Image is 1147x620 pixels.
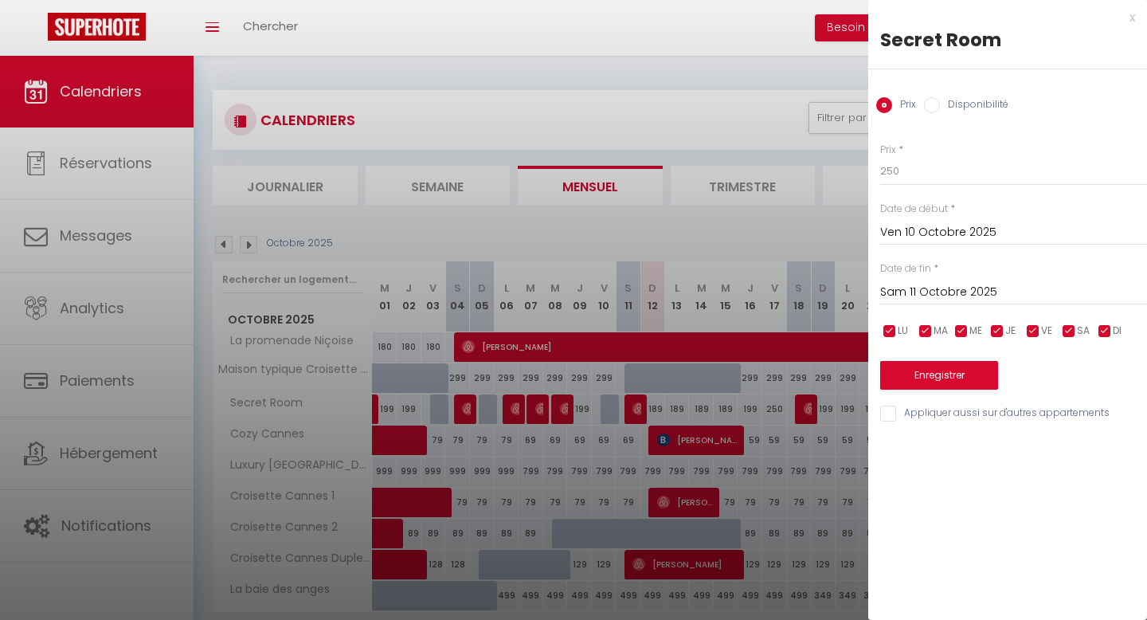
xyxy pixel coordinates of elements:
span: JE [1005,324,1016,339]
button: Enregistrer [880,361,998,390]
label: Date de fin [880,261,931,277]
span: DI [1113,324,1122,339]
span: ME [969,324,982,339]
label: Date de début [880,202,948,217]
label: Prix [892,97,916,115]
span: MA [934,324,948,339]
div: Secret Room [880,27,1135,53]
span: LU [898,324,908,339]
label: Prix [880,143,896,158]
span: SA [1077,324,1090,339]
label: Disponibilité [940,97,1008,115]
div: x [868,8,1135,27]
span: VE [1041,324,1052,339]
